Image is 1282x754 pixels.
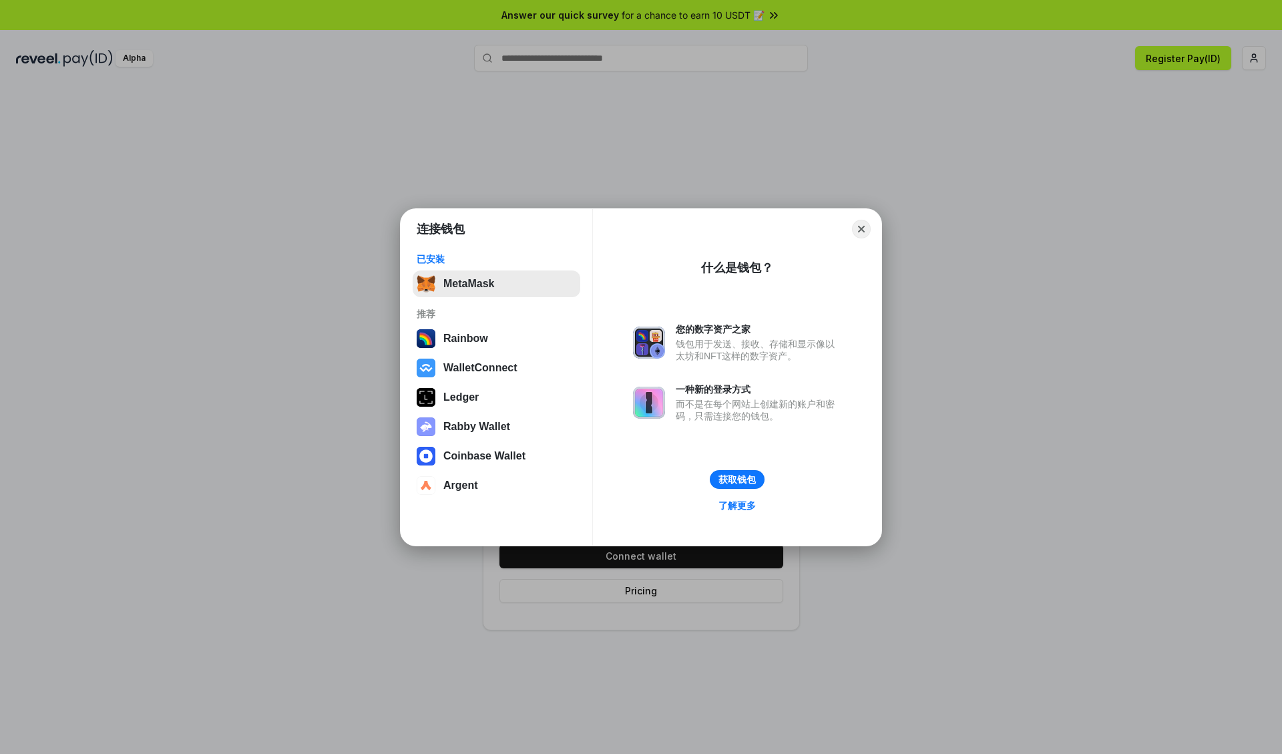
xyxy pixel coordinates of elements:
[413,355,580,381] button: WalletConnect
[417,221,465,237] h1: 连接钱包
[417,388,435,407] img: svg+xml,%3Csvg%20xmlns%3D%22http%3A%2F%2Fwww.w3.org%2F2000%2Fsvg%22%20width%3D%2228%22%20height%3...
[443,391,479,403] div: Ledger
[443,421,510,433] div: Rabby Wallet
[718,474,756,486] div: 获取钱包
[676,338,841,362] div: 钱包用于发送、接收、存储和显示像以太坊和NFT这样的数字资产。
[417,417,435,436] img: svg+xml,%3Csvg%20xmlns%3D%22http%3A%2F%2Fwww.w3.org%2F2000%2Fsvg%22%20fill%3D%22none%22%20viewBox...
[633,327,665,359] img: svg+xml,%3Csvg%20xmlns%3D%22http%3A%2F%2Fwww.w3.org%2F2000%2Fsvg%22%20fill%3D%22none%22%20viewBox...
[413,472,580,499] button: Argent
[676,398,841,422] div: 而不是在每个网站上创建新的账户和密码，只需连接您的钱包。
[676,383,841,395] div: 一种新的登录方式
[413,270,580,297] button: MetaMask
[710,497,764,514] a: 了解更多
[413,443,580,469] button: Coinbase Wallet
[676,323,841,335] div: 您的数字资产之家
[417,359,435,377] img: svg+xml,%3Csvg%20width%3D%2228%22%20height%3D%2228%22%20viewBox%3D%220%200%2028%2028%22%20fill%3D...
[443,278,494,290] div: MetaMask
[413,384,580,411] button: Ledger
[417,476,435,495] img: svg+xml,%3Csvg%20width%3D%2228%22%20height%3D%2228%22%20viewBox%3D%220%200%2028%2028%22%20fill%3D...
[701,260,773,276] div: 什么是钱包？
[443,362,517,374] div: WalletConnect
[633,387,665,419] img: svg+xml,%3Csvg%20xmlns%3D%22http%3A%2F%2Fwww.w3.org%2F2000%2Fsvg%22%20fill%3D%22none%22%20viewBox...
[417,447,435,465] img: svg+xml,%3Csvg%20width%3D%2228%22%20height%3D%2228%22%20viewBox%3D%220%200%2028%2028%22%20fill%3D...
[852,220,871,238] button: Close
[443,333,488,345] div: Rainbow
[443,480,478,492] div: Argent
[417,274,435,293] img: svg+xml,%3Csvg%20fill%3D%22none%22%20height%3D%2233%22%20viewBox%3D%220%200%2035%2033%22%20width%...
[718,500,756,512] div: 了解更多
[413,325,580,352] button: Rainbow
[443,450,525,462] div: Coinbase Wallet
[417,329,435,348] img: svg+xml,%3Csvg%20width%3D%22120%22%20height%3D%22120%22%20viewBox%3D%220%200%20120%20120%22%20fil...
[417,253,576,265] div: 已安装
[413,413,580,440] button: Rabby Wallet
[710,470,765,489] button: 获取钱包
[417,308,576,320] div: 推荐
